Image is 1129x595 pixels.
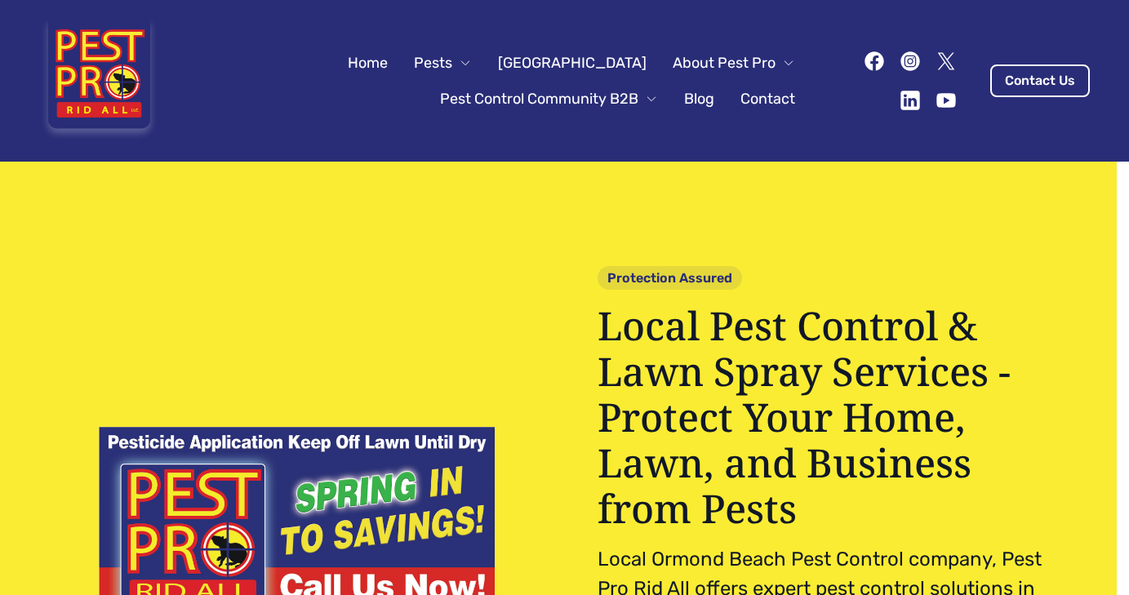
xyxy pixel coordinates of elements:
[598,266,742,290] p: Protection Assured
[414,51,452,74] span: Pests
[430,81,668,117] button: Pest Control Community B2B
[673,51,776,74] span: About Pest Pro
[663,45,805,81] button: About Pest Pro
[731,81,805,117] a: Contact
[990,64,1090,97] a: Contact Us
[674,81,724,117] a: Blog
[404,45,482,81] button: Pests
[488,45,656,81] a: [GEOGRAPHIC_DATA]
[338,45,398,81] a: Home
[440,87,638,110] span: Pest Control Community B2B
[39,20,159,142] img: Pest Pro Rid All
[598,303,1068,531] h1: Local Pest Control & Lawn Spray Services - Protect Your Home, Lawn, and Business from Pests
